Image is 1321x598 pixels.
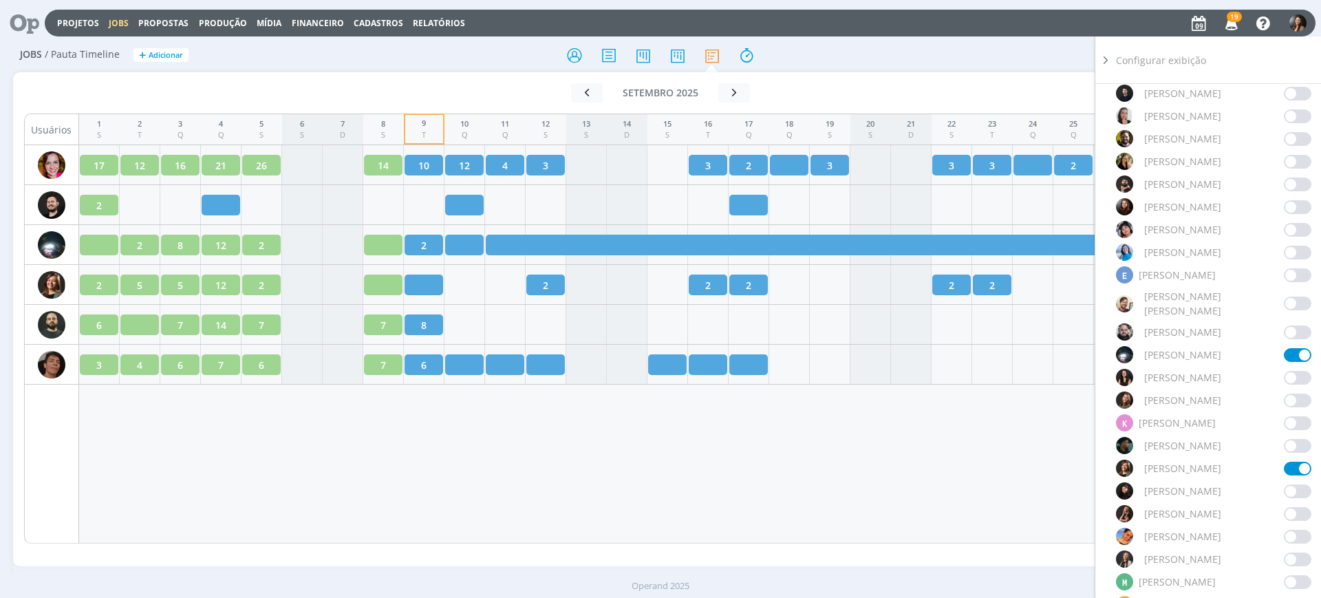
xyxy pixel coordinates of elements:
span: 6 [178,358,183,372]
span: [PERSON_NAME] [1144,325,1221,339]
span: 2 [96,198,102,213]
div: S [259,129,264,141]
img: L [1116,528,1133,545]
div: T [988,129,996,141]
img: C [1116,85,1133,102]
img: L [1116,460,1133,477]
span: 2 [259,278,264,292]
span: Propostas [138,17,189,29]
div: 17 [744,118,753,130]
img: G [1116,323,1133,341]
div: S [947,129,956,141]
img: E [1116,198,1133,215]
div: Q [178,129,184,141]
img: K [1116,437,1133,454]
a: Relatórios [413,17,465,29]
div: Q [460,129,469,141]
button: Relatórios [409,18,469,29]
div: Q [744,129,753,141]
span: 14 [378,158,389,173]
img: C [1116,153,1133,170]
div: 20 [866,118,874,130]
a: Financeiro [292,17,344,29]
img: L [1116,551,1133,568]
span: 8 [178,238,183,253]
span: 6 [96,318,102,332]
div: 1 [97,118,101,130]
span: 2 [989,278,995,292]
span: [PERSON_NAME] [1144,109,1221,123]
div: D [623,129,631,141]
div: S [300,129,304,141]
span: / Pauta Timeline [45,49,120,61]
span: 10 [418,158,429,173]
div: 5 [259,118,264,130]
div: T [422,129,426,141]
div: S [826,129,834,141]
div: 15 [663,118,672,130]
div: S [663,129,672,141]
div: S [381,129,385,141]
div: Q [785,129,793,141]
div: 23 [988,118,996,130]
span: [PERSON_NAME] [1139,268,1216,282]
span: 2 [259,238,264,253]
button: 19 [1216,11,1245,36]
span: setembro 2025 [623,86,698,99]
div: Q [501,129,509,141]
span: 12 [215,238,226,253]
button: Produção [195,18,251,29]
span: 3 [96,358,102,372]
span: 2 [543,278,548,292]
div: S [541,129,550,141]
span: [PERSON_NAME] [1144,370,1221,385]
span: 7 [380,358,386,372]
span: 2 [746,278,751,292]
div: S [582,129,590,141]
button: Mídia [253,18,286,29]
span: 3 [705,158,711,173]
span: 17 [94,158,105,173]
span: 2 [421,238,427,253]
span: 3 [949,158,954,173]
span: 4 [137,358,142,372]
span: 2 [137,238,142,253]
div: 14 [623,118,631,130]
div: K [1116,414,1133,431]
img: B [1289,14,1307,32]
div: 7 [340,118,345,130]
span: 3 [989,158,995,173]
span: 12 [134,158,145,173]
button: Projetos [53,18,103,29]
img: B [38,151,65,179]
span: 14 [215,318,226,332]
div: 16 [704,118,712,130]
div: 6 [300,118,304,130]
div: 2 [138,118,142,130]
button: +Adicionar [133,48,189,63]
img: L [1116,505,1133,522]
div: S [866,129,874,141]
img: L [38,271,65,299]
a: Mídia [257,17,281,29]
div: 21 [907,118,915,130]
div: S [97,129,101,141]
span: [PERSON_NAME] [1144,438,1221,453]
span: 7 [218,358,224,372]
span: [PERSON_NAME] [1144,154,1221,169]
img: L [1116,482,1133,500]
div: 3 [178,118,184,130]
span: [PERSON_NAME] [1144,393,1221,407]
span: 5 [137,278,142,292]
div: Usuários [25,114,78,145]
a: Produção [199,17,247,29]
div: M [1116,573,1133,590]
img: G [1116,295,1133,312]
span: [PERSON_NAME] [1144,506,1221,521]
img: P [38,311,65,339]
div: E [1116,266,1133,284]
span: [PERSON_NAME] [1144,529,1221,544]
span: [PERSON_NAME] [1144,552,1221,566]
div: 18 [785,118,793,130]
span: 6 [421,358,427,372]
